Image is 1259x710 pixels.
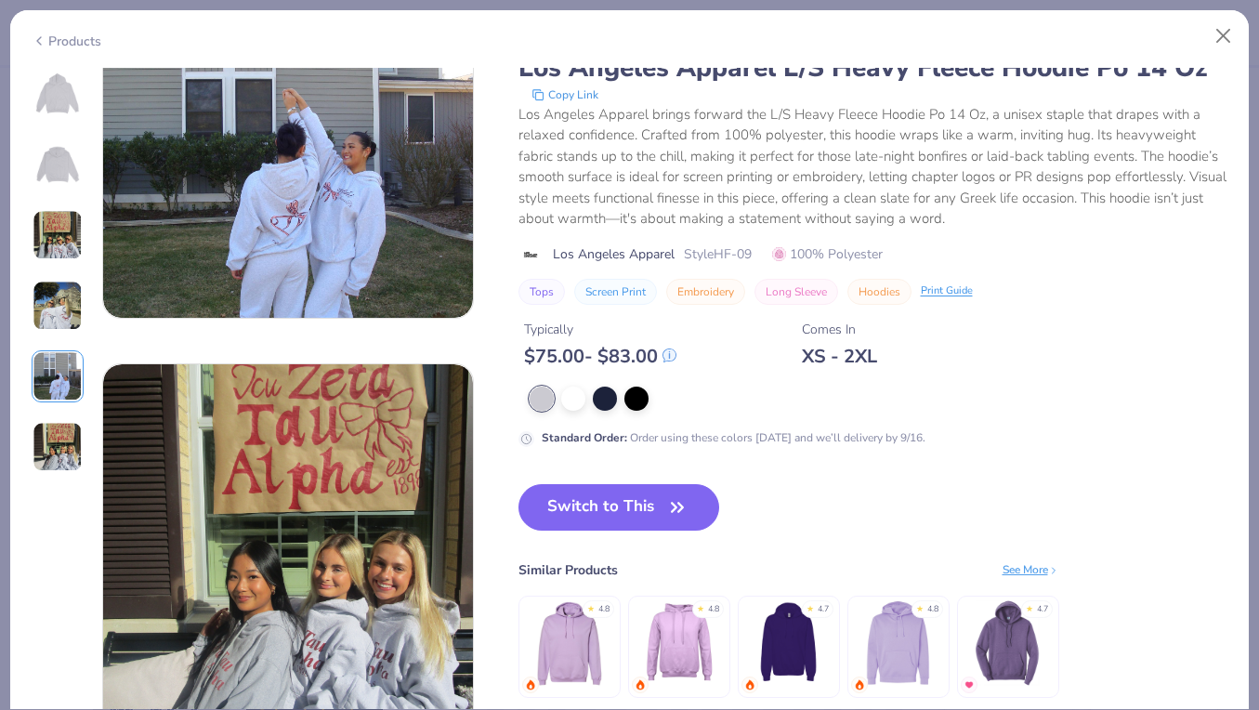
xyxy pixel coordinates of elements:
[518,104,1228,230] div: Los Angeles Apparel brings forward the L/S Heavy Fleece Hoodie Po 14 Oz, a unisex staple that dra...
[818,603,829,616] div: 4.7
[524,345,676,368] div: $ 75.00 - $ 83.00
[518,484,720,531] button: Switch to This
[854,598,942,687] img: Independent Trading Co. Hooded Sweatshirt
[518,279,565,305] button: Tops
[802,345,877,368] div: XS - 2XL
[35,142,80,187] img: Back
[921,283,973,299] div: Print Guide
[964,598,1052,687] img: Port & Company Core Fleece Pullover Hooded Sweatshirt
[542,430,627,445] strong: Standard Order :
[542,429,925,446] div: Order using these colors [DATE] and we’ll delivery by 9/16.
[33,281,83,331] img: User generated content
[524,320,676,339] div: Typically
[927,603,938,616] div: 4.8
[1037,603,1048,616] div: 4.7
[916,603,924,611] div: ★
[854,679,865,690] img: trending.gif
[684,244,752,264] span: Style HF-09
[697,603,704,611] div: ★
[518,560,618,580] div: Similar Products
[807,603,814,611] div: ★
[744,679,755,690] img: trending.gif
[635,598,723,687] img: Fresh Prints Bond St Hoodie
[525,679,536,690] img: trending.gif
[33,422,83,472] img: User generated content
[754,279,838,305] button: Long Sleeve
[635,679,646,690] img: trending.gif
[744,598,833,687] img: Gildan Softstyle® Fleece Pullover Hooded Sweatshirt
[708,603,719,616] div: 4.8
[518,50,1228,85] div: Los Angeles Apparel L/S Heavy Fleece Hoodie Po 14 Oz
[33,351,83,401] img: User generated content
[802,320,877,339] div: Comes In
[1003,561,1059,578] div: See More
[518,247,544,262] img: brand logo
[525,598,613,687] img: Gildan Adult Heavy Blend 8 Oz. 50/50 Hooded Sweatshirt
[666,279,745,305] button: Embroidery
[32,32,101,51] div: Products
[526,85,604,104] button: copy to clipboard
[964,679,975,690] img: MostFav.gif
[574,279,657,305] button: Screen Print
[847,279,911,305] button: Hoodies
[1206,19,1241,54] button: Close
[772,244,883,264] span: 100% Polyester
[553,244,675,264] span: Los Angeles Apparel
[35,72,80,116] img: Front
[33,210,83,260] img: User generated content
[1026,603,1033,611] div: ★
[598,603,610,616] div: 4.8
[587,603,595,611] div: ★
